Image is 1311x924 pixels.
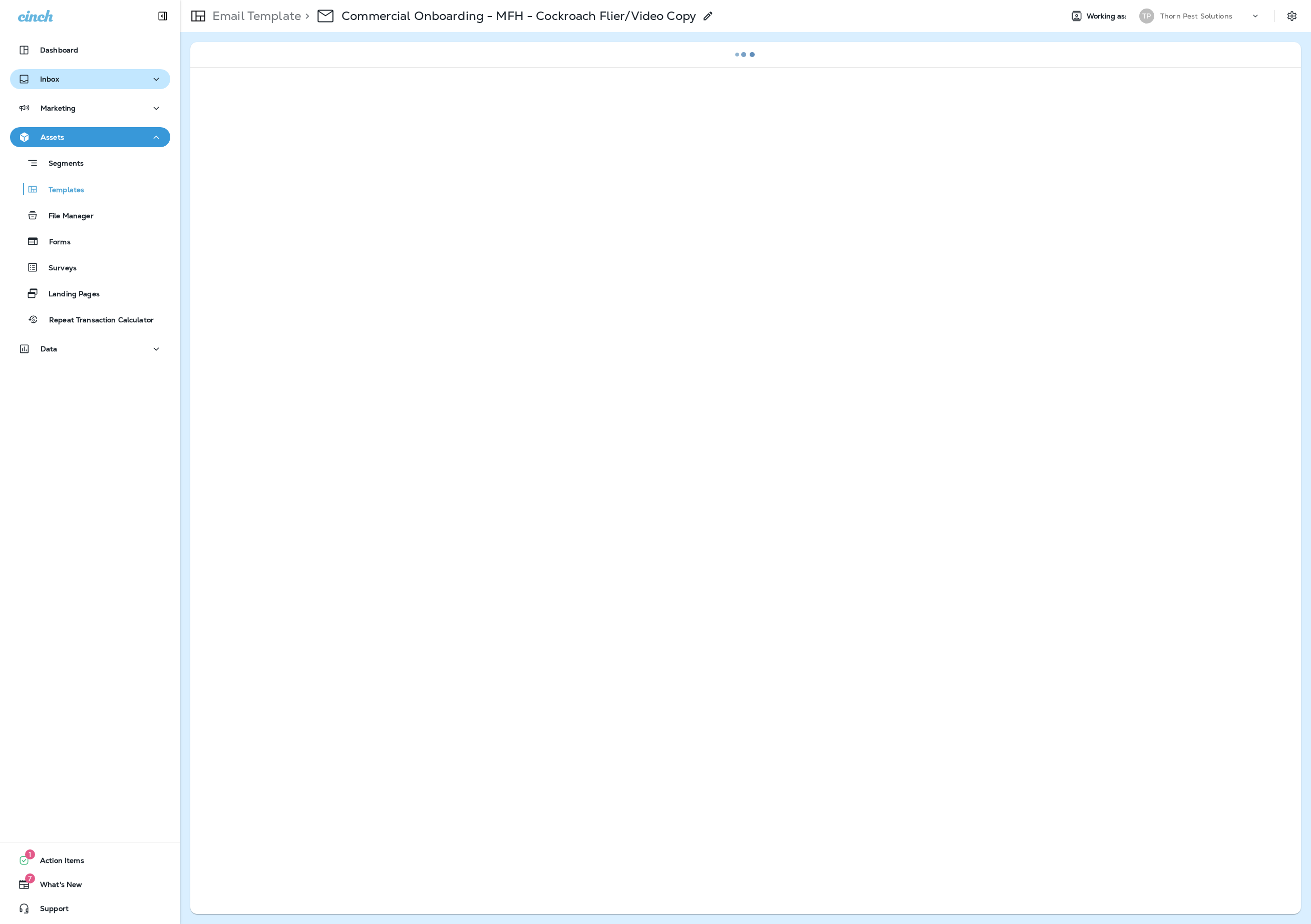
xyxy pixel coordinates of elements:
button: Collapse Sidebar [149,6,177,26]
button: Forms [10,231,170,252]
button: Data [10,339,170,359]
button: 1Action Items [10,850,170,870]
p: Inbox [40,75,59,83]
p: Commercial Onboarding - MFH - Cockroach Flier/Video Copy [342,9,696,24]
button: 7What's New [10,874,170,894]
p: Surveys [39,264,77,273]
button: Marketing [10,98,170,118]
button: Landing Pages [10,283,170,304]
button: Settings [1283,7,1301,25]
span: Working as: [1087,12,1129,21]
div: TP [1139,9,1154,24]
p: Forms [39,238,71,247]
button: Support [10,898,170,918]
span: 1 [25,849,35,859]
button: Templates [10,179,170,200]
p: Marketing [41,104,76,112]
button: Inbox [10,69,170,89]
p: File Manager [39,212,94,221]
p: Email Template [208,9,301,24]
button: Assets [10,127,170,147]
p: Repeat Transaction Calculator [39,316,154,325]
span: Action Items [30,856,84,868]
span: What's New [30,880,82,892]
button: File Manager [10,205,170,226]
p: Dashboard [40,46,78,54]
span: 7 [25,873,35,883]
p: Templates [39,186,84,195]
button: Repeat Transaction Calculator [10,309,170,330]
span: Support [30,904,69,916]
button: Surveys [10,257,170,278]
p: Data [41,345,58,353]
p: Thorn Pest Solutions [1160,12,1232,20]
p: > [301,9,309,24]
button: Segments [10,152,170,174]
p: Landing Pages [39,290,100,299]
p: Assets [41,133,64,141]
button: Dashboard [10,40,170,60]
p: Segments [39,159,84,169]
